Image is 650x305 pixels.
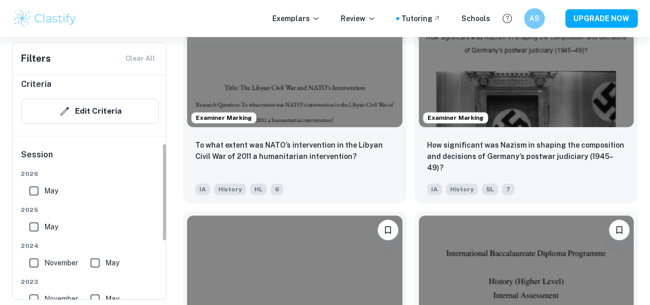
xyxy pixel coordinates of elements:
[423,113,488,122] span: Examiner Marking
[461,13,490,24] a: Schools
[21,205,159,214] span: 2025
[482,184,498,195] span: SL
[427,139,626,173] p: How significant was Nazism in shaping the composition and decisions of Germany’s postwar judiciar...
[195,184,210,195] span: IA
[341,13,376,24] p: Review
[105,293,119,304] span: May
[44,293,78,304] span: November
[250,184,267,195] span: HL
[529,13,541,24] h6: AS
[21,277,159,286] span: 2023
[502,184,514,195] span: 7
[44,257,78,268] span: November
[195,139,394,162] p: To what extent was NATO’s intervention in the Libyan Civil War of 2011 a humanitarian intervention?
[498,10,516,27] button: Help and Feedback
[272,13,320,24] p: Exemplars
[21,241,159,250] span: 2024
[524,8,545,29] button: AS
[378,220,398,240] button: Bookmark
[427,184,442,195] span: IA
[21,169,159,178] span: 2026
[21,99,159,123] button: Edit Criteria
[565,9,638,28] button: UPGRADE NOW
[446,184,478,195] span: History
[21,78,51,91] h6: Criteria
[214,184,246,195] span: History
[21,149,159,169] h6: Session
[21,51,51,66] h6: Filters
[105,257,119,268] span: May
[609,220,629,240] button: Bookmark
[44,185,58,196] span: May
[12,8,78,29] img: Clastify logo
[44,221,58,232] span: May
[271,184,283,195] span: 6
[192,113,256,122] span: Examiner Marking
[401,13,441,24] a: Tutoring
